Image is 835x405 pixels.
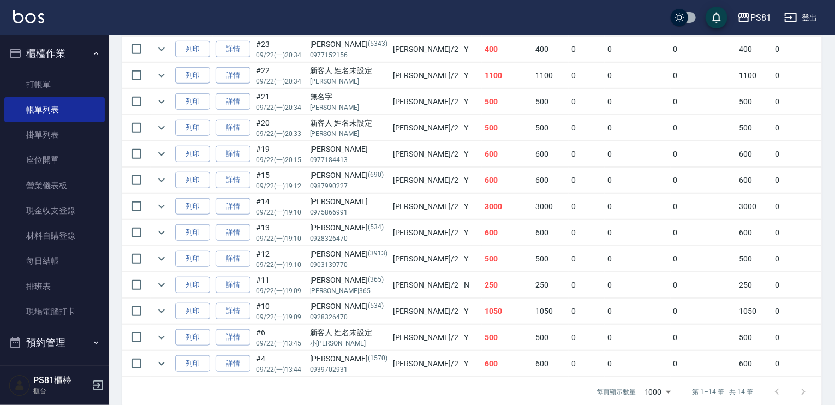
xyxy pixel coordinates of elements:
td: 0 [569,351,605,377]
div: PS81 [750,11,771,25]
button: expand row [153,93,170,110]
td: 0 [671,37,737,62]
td: 600 [533,351,569,377]
button: expand row [153,146,170,162]
td: Y [461,194,482,219]
td: #6 [253,325,307,350]
p: 09/22 (一) 19:10 [256,260,305,270]
button: expand row [153,251,170,267]
button: 列印 [175,277,210,294]
a: 排班表 [4,274,105,299]
td: #22 [253,63,307,88]
td: #10 [253,299,307,324]
td: 0 [671,168,737,193]
button: 列印 [175,41,210,58]
div: [PERSON_NAME] [310,301,387,312]
td: 0 [569,63,605,88]
td: 0 [671,299,737,324]
p: 09/22 (一) 13:44 [256,365,305,374]
td: 500 [736,325,772,350]
p: 小[PERSON_NAME] [310,338,387,348]
td: 0 [569,325,605,350]
td: 1050 [736,299,772,324]
td: 600 [736,351,772,377]
td: 0 [569,299,605,324]
td: 600 [736,220,772,246]
a: 詳情 [216,198,250,215]
a: 詳情 [216,120,250,136]
td: 0 [605,63,671,88]
td: [PERSON_NAME] /2 [390,194,461,219]
td: Y [461,37,482,62]
td: 400 [482,37,533,62]
a: 現金收支登錄 [4,198,105,223]
td: 400 [533,37,569,62]
td: Y [461,220,482,246]
a: 座位開單 [4,147,105,172]
td: 600 [482,141,533,167]
p: 09/22 (一) 20:34 [256,103,305,112]
td: Y [461,89,482,115]
td: 0 [605,246,671,272]
td: 0 [605,299,671,324]
button: 列印 [175,198,210,215]
td: 0 [605,351,671,377]
td: 600 [482,351,533,377]
td: 1100 [533,63,569,88]
div: [PERSON_NAME] [310,170,387,181]
button: expand row [153,277,170,293]
p: [PERSON_NAME] [310,129,387,139]
td: 500 [736,89,772,115]
p: 0903139770 [310,260,387,270]
td: 0 [569,89,605,115]
a: 詳情 [216,251,250,267]
button: expand row [153,303,170,319]
a: 詳情 [216,93,250,110]
button: 列印 [175,224,210,241]
td: 0 [605,272,671,298]
td: 500 [482,89,533,115]
td: 0 [671,141,737,167]
td: N [461,272,482,298]
td: 500 [736,115,772,141]
p: 09/22 (一) 20:34 [256,50,305,60]
td: Y [461,63,482,88]
td: 0 [605,194,671,219]
td: [PERSON_NAME] /2 [390,325,461,350]
p: 09/22 (一) 19:10 [256,207,305,217]
button: 列印 [175,329,210,346]
p: [PERSON_NAME]365 [310,286,387,296]
td: #12 [253,246,307,272]
a: 詳情 [216,41,250,58]
td: Y [461,325,482,350]
td: 3000 [482,194,533,219]
a: 打帳單 [4,72,105,97]
td: 0 [605,168,671,193]
td: Y [461,141,482,167]
td: 0 [605,220,671,246]
td: 500 [482,325,533,350]
td: 0 [569,246,605,272]
a: 帳單列表 [4,97,105,122]
p: 0987990227 [310,181,387,191]
div: [PERSON_NAME] [310,196,387,207]
td: Y [461,115,482,141]
div: 新客人 姓名未設定 [310,327,387,338]
td: 600 [533,141,569,167]
button: PS81 [733,7,776,29]
button: expand row [153,198,170,215]
div: [PERSON_NAME] [310,275,387,286]
td: #14 [253,194,307,219]
div: 新客人 姓名未設定 [310,65,387,76]
div: [PERSON_NAME] [310,222,387,234]
td: 0 [605,37,671,62]
p: 0939702931 [310,365,387,374]
td: 0 [569,115,605,141]
a: 詳情 [216,172,250,189]
td: 0 [605,325,671,350]
td: 0 [671,220,737,246]
td: #13 [253,220,307,246]
td: [PERSON_NAME] /2 [390,63,461,88]
td: [PERSON_NAME] /2 [390,220,461,246]
td: #19 [253,141,307,167]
